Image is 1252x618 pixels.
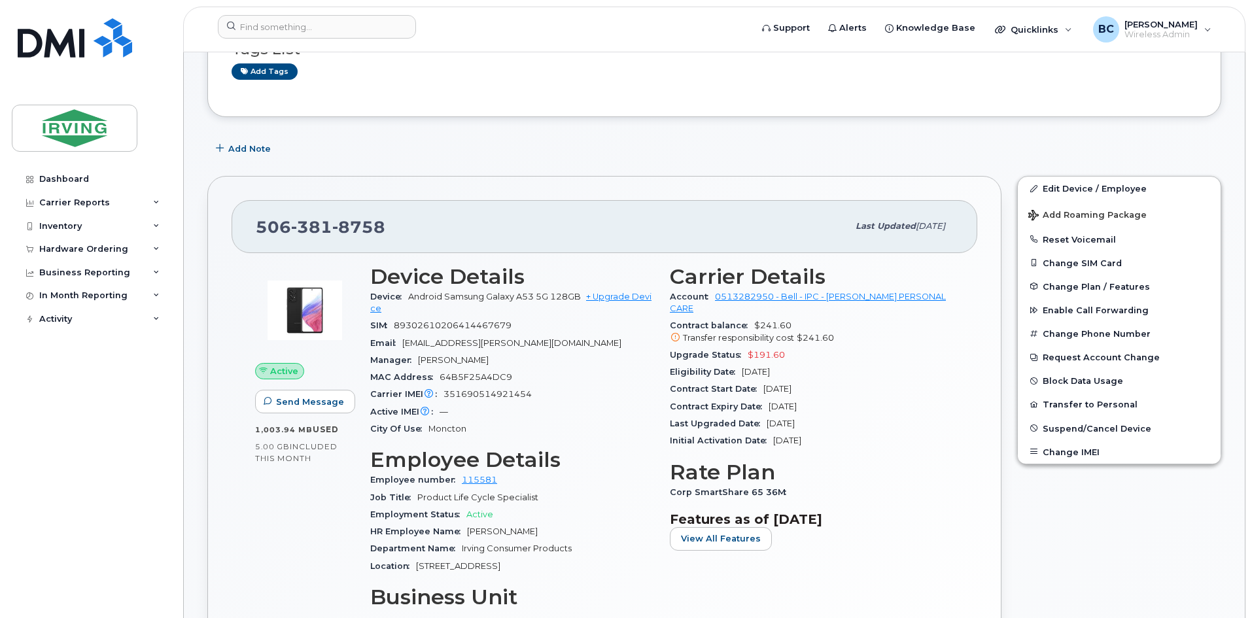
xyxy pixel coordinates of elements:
[370,389,443,399] span: Carrier IMEI
[370,509,466,519] span: Employment Status
[394,320,512,330] span: 89302610206414467679
[856,221,916,231] span: Last updated
[332,217,385,237] span: 8758
[1124,29,1198,40] span: Wireless Admin
[753,15,819,41] a: Support
[876,15,984,41] a: Knowledge Base
[218,15,416,39] input: Find something...
[1018,322,1221,345] button: Change Phone Number
[313,424,339,434] span: used
[748,350,785,360] span: $191.60
[1011,24,1058,35] span: Quicklinks
[670,320,954,344] span: $241.60
[819,15,876,41] a: Alerts
[370,424,428,434] span: City Of Use
[1018,251,1221,275] button: Change SIM Card
[370,372,440,382] span: MAC Address
[232,41,1197,58] h3: Tags List
[462,543,572,553] span: Irving Consumer Products
[986,16,1081,43] div: Quicklinks
[670,511,954,527] h3: Features as of [DATE]
[670,487,793,497] span: Corp SmartShare 65 36M
[370,543,462,553] span: Department Name
[670,292,946,313] a: 0513282950 - Bell - IPC - [PERSON_NAME] PERSONAL CARE
[1018,417,1221,440] button: Suspend/Cancel Device
[839,22,867,35] span: Alerts
[1018,369,1221,392] button: Block Data Usage
[370,338,402,348] span: Email
[670,419,767,428] span: Last Upgraded Date
[370,526,467,536] span: HR Employee Name
[256,217,385,237] span: 506
[370,585,654,609] h3: Business Unit
[370,561,416,571] span: Location
[418,355,489,365] span: [PERSON_NAME]
[797,333,834,343] span: $241.60
[1084,16,1221,43] div: Brandie Cheyne
[1043,281,1150,291] span: Change Plan / Features
[1018,345,1221,369] button: Request Account Change
[681,532,761,545] span: View All Features
[1018,201,1221,228] button: Add Roaming Package
[417,492,538,502] span: Product Life Cycle Specialist
[255,442,290,451] span: 5.00 GB
[462,475,497,485] a: 115581
[440,407,448,417] span: —
[763,384,791,394] span: [DATE]
[767,419,795,428] span: [DATE]
[670,265,954,288] h3: Carrier Details
[232,63,298,80] a: Add tags
[466,509,493,519] span: Active
[670,402,769,411] span: Contract Expiry Date
[276,396,344,408] span: Send Message
[683,333,794,343] span: Transfer responsibility cost
[402,338,621,348] span: [EMAIL_ADDRESS][PERSON_NAME][DOMAIN_NAME]
[1098,22,1114,37] span: BC
[1124,19,1198,29] span: [PERSON_NAME]
[370,492,417,502] span: Job Title
[1018,392,1221,416] button: Transfer to Personal
[670,384,763,394] span: Contract Start Date
[291,217,332,237] span: 381
[670,436,773,445] span: Initial Activation Date
[670,367,742,377] span: Eligibility Date
[670,320,754,330] span: Contract balance
[773,22,810,35] span: Support
[255,390,355,413] button: Send Message
[1043,423,1151,433] span: Suspend/Cancel Device
[1043,305,1149,315] span: Enable Call Forwarding
[467,526,538,536] span: [PERSON_NAME]
[916,221,945,231] span: [DATE]
[370,355,418,365] span: Manager
[670,292,715,301] span: Account
[1018,298,1221,322] button: Enable Call Forwarding
[1018,440,1221,464] button: Change IMEI
[670,527,772,551] button: View All Features
[443,389,532,399] span: 351690514921454
[896,22,975,35] span: Knowledge Base
[255,425,313,434] span: 1,003.94 MB
[769,402,797,411] span: [DATE]
[742,367,770,377] span: [DATE]
[370,407,440,417] span: Active IMEI
[228,143,271,155] span: Add Note
[370,475,462,485] span: Employee number
[370,265,654,288] h3: Device Details
[1028,210,1147,222] span: Add Roaming Package
[266,271,344,350] img: image20231002-3703462-kjv75p.jpeg
[428,424,466,434] span: Moncton
[370,320,394,330] span: SIM
[416,561,500,571] span: [STREET_ADDRESS]
[1018,177,1221,200] a: Edit Device / Employee
[408,292,581,301] span: Android Samsung Galaxy A53 5G 128GB
[670,350,748,360] span: Upgrade Status
[440,372,512,382] span: 64B5F25A4DC9
[1018,275,1221,298] button: Change Plan / Features
[255,441,338,463] span: included this month
[207,137,282,160] button: Add Note
[270,365,298,377] span: Active
[370,292,408,301] span: Device
[773,436,801,445] span: [DATE]
[670,460,954,484] h3: Rate Plan
[1018,228,1221,251] button: Reset Voicemail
